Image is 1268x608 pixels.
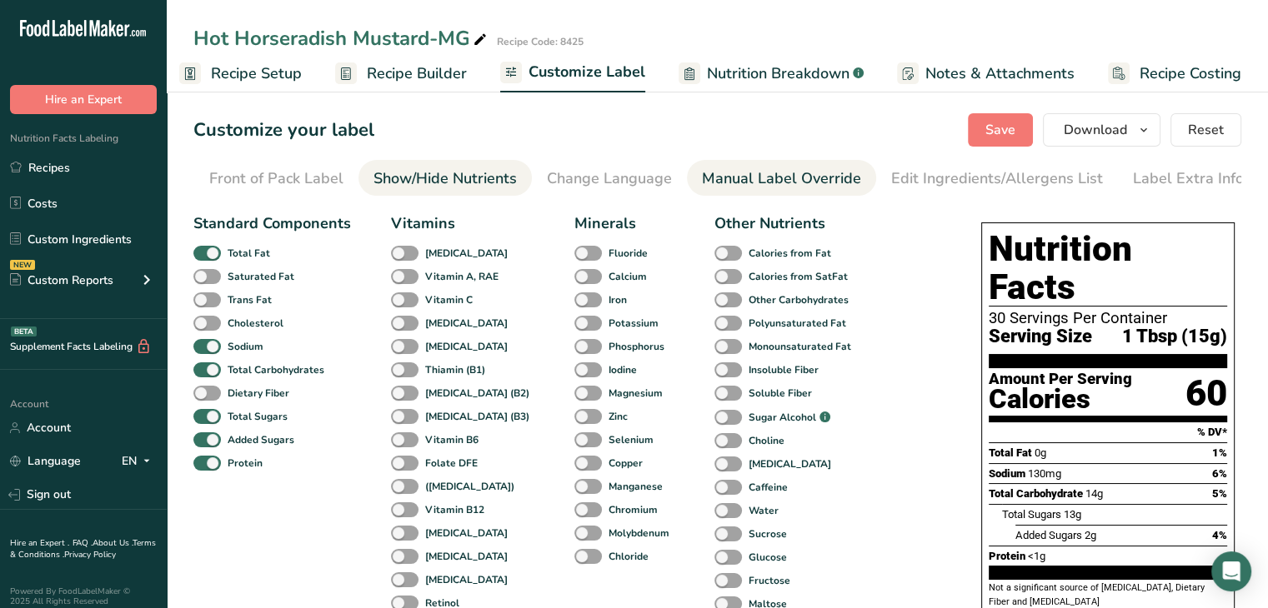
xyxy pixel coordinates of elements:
b: Caffeine [749,480,788,495]
h1: Nutrition Facts [989,230,1227,306]
b: Sugar Alcohol [749,410,816,425]
b: Total Sugars [228,409,288,424]
a: Hire an Expert . [10,537,69,549]
a: Privacy Policy [64,549,116,561]
span: 5% [1212,487,1227,500]
span: 13g [1064,508,1081,521]
span: Save [985,120,1015,140]
div: Edit Ingredients/Allergens List [891,167,1103,190]
b: Iron [609,292,627,307]
b: Choline [749,433,784,448]
b: Saturated Fat [228,269,294,284]
button: Download [1043,113,1160,147]
div: Hot Horseradish Mustard-MG [193,23,490,53]
b: Calories from Fat [749,246,831,261]
b: [MEDICAL_DATA] [425,572,508,587]
b: Insoluble Fiber [749,362,819,377]
b: Protein [228,456,263,471]
b: ([MEDICAL_DATA]) [425,479,514,494]
b: [MEDICAL_DATA] (B2) [425,386,529,401]
a: Terms & Conditions . [10,537,156,561]
b: [MEDICAL_DATA] [425,549,508,564]
span: Recipe Builder [367,62,467,85]
b: Cholesterol [228,316,283,331]
span: 14g [1085,487,1103,500]
div: Open Intercom Messenger [1211,551,1251,591]
span: Serving Size [989,326,1092,347]
b: Phosphorus [609,339,664,354]
b: Magnesium [609,386,663,401]
div: Amount Per Serving [989,371,1132,387]
button: Save [968,113,1033,147]
b: Thiamin (B1) [425,362,485,377]
span: Added Sugars [1015,529,1082,541]
b: Dietary Fiber [228,386,289,401]
b: Sucrose [749,526,787,541]
b: Selenium [609,432,654,447]
span: Total Sugars [1002,508,1061,521]
span: 6% [1212,467,1227,480]
span: 1% [1212,446,1227,459]
a: Customize Label [500,53,645,93]
div: Manual Label Override [702,167,861,190]
b: [MEDICAL_DATA] [425,246,508,261]
div: Other Nutrients [714,212,856,235]
b: Water [749,503,779,518]
div: Custom Reports [10,272,113,289]
b: Fluoride [609,246,648,261]
b: Chloride [609,549,649,564]
b: Vitamin C [425,292,473,307]
b: Molybdenum [609,526,669,541]
div: Minerals [574,212,674,235]
div: Change Language [547,167,672,190]
b: Trans Fat [228,292,272,307]
b: Fructose [749,573,790,588]
b: Sodium [228,339,263,354]
span: Download [1064,120,1127,140]
b: Calories from SatFat [749,269,848,284]
div: Recipe Code: 8425 [497,34,584,49]
b: Monounsaturated Fat [749,339,851,354]
span: Customize Label [529,61,645,83]
span: Protein [989,550,1025,562]
div: Powered By FoodLabelMaker © 2025 All Rights Reserved [10,586,157,606]
span: 4% [1212,529,1227,541]
div: 30 Servings Per Container [989,310,1227,326]
span: <1g [1028,550,1045,562]
span: Recipe Costing [1140,62,1241,85]
div: Standard Components [193,212,351,235]
b: [MEDICAL_DATA] [749,456,831,471]
b: Vitamin A, RAE [425,269,499,284]
div: Front of Pack Label [209,167,343,190]
div: NEW [10,260,35,270]
div: Vitamins [391,212,534,235]
span: Recipe Setup [211,62,302,85]
b: Added Sugars [228,432,294,447]
a: Recipe Builder [335,55,467,92]
span: Total Carbohydrate [989,487,1083,500]
b: Zinc [609,409,628,424]
div: EN [122,451,157,471]
span: 1 Tbsp (15g) [1122,326,1227,347]
a: Notes & Attachments [897,55,1075,92]
div: Calories [989,387,1132,411]
b: Other Carbohydrates [749,292,849,307]
div: 60 [1185,371,1227,416]
span: Total Fat [989,446,1032,459]
b: Vitamin B6 [425,432,479,447]
b: Total Fat [228,246,270,261]
button: Hire an Expert [10,85,157,114]
span: 2g [1085,529,1096,541]
a: Recipe Costing [1108,55,1241,92]
span: 130mg [1028,467,1061,480]
b: Calcium [609,269,647,284]
b: [MEDICAL_DATA] [425,526,508,541]
section: % DV* [989,422,1227,442]
b: Soluble Fiber [749,386,812,401]
b: [MEDICAL_DATA] (B3) [425,409,529,424]
a: Language [10,446,81,476]
span: Nutrition Breakdown [707,62,850,85]
b: Potassium [609,316,659,331]
button: Reset [1170,113,1241,147]
h1: Customize your label [193,117,374,144]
